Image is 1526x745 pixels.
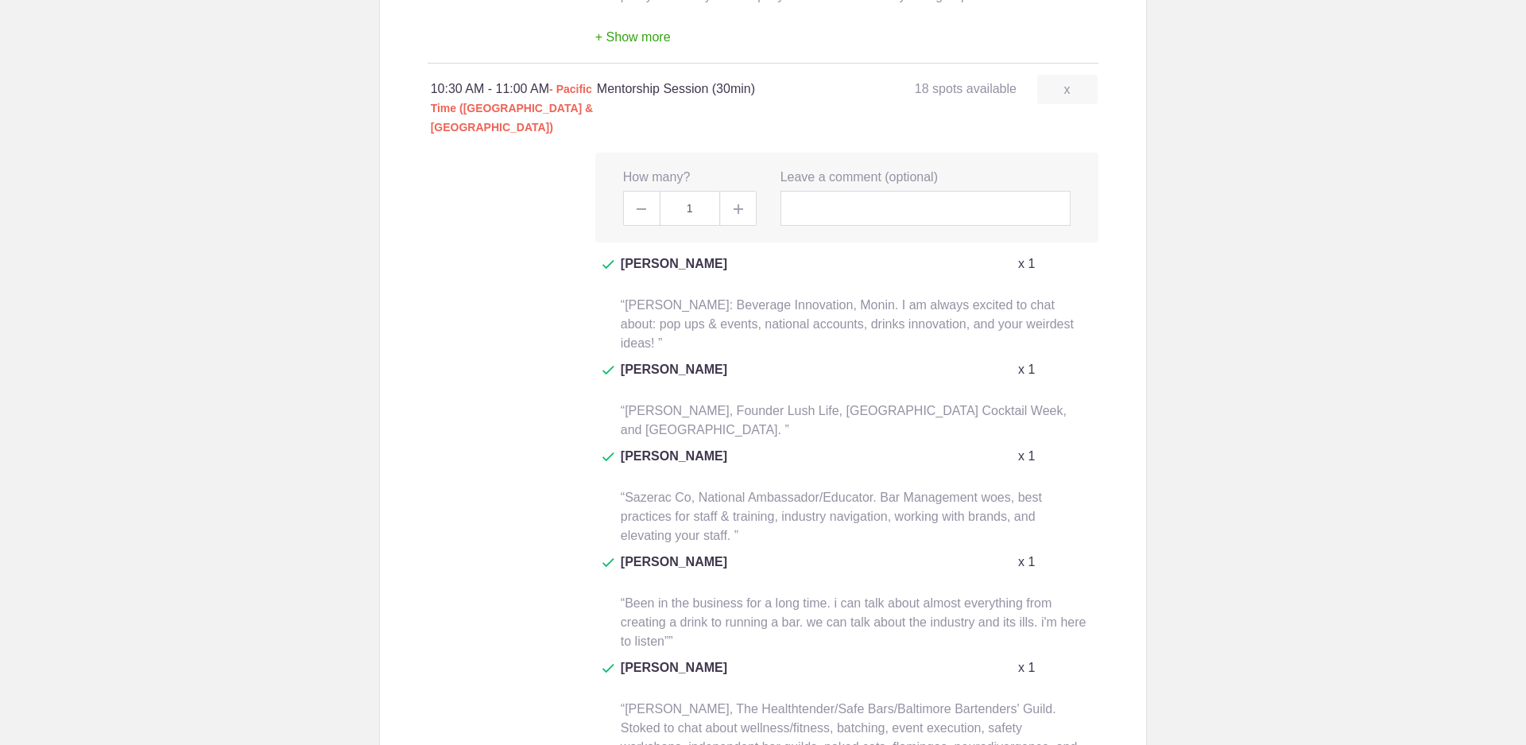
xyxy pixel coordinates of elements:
p: x 1 [1018,254,1035,274]
img: Plus gray [734,204,743,214]
div: 10:30 AM - 11:00 AM [431,80,597,137]
p: x 1 [1018,658,1035,677]
span: [PERSON_NAME] [621,658,727,696]
span: [PERSON_NAME] [621,360,727,398]
button: + Show more [595,13,671,63]
label: How many? [623,169,690,187]
span: [PERSON_NAME] [621,553,727,591]
h4: Mentorship Session (30min) [597,80,846,99]
img: Check dark green [602,664,614,673]
label: Leave a comment (optional) [780,169,938,187]
img: Check dark green [602,366,614,375]
img: Check dark green [602,558,614,568]
img: Check dark green [602,452,614,462]
span: “[PERSON_NAME]: Beverage Innovation, Monin. I am always excited to chat about: pop ups & events, ... [621,298,1074,350]
span: [PERSON_NAME] [621,254,727,293]
span: - Pacific Time ([GEOGRAPHIC_DATA] & [GEOGRAPHIC_DATA]) [431,83,594,134]
p: x 1 [1018,447,1035,466]
span: “Been in the business for a long time. i can talk about almost everything from creating a drink t... [621,596,1086,648]
span: “Sazerac Co, National Ambassador/Educator. Bar Management woes, best practices for staff & traini... [621,491,1042,542]
img: Minus gray [637,208,646,210]
span: 18 spots available [915,82,1017,95]
p: x 1 [1018,360,1035,379]
span: [PERSON_NAME] [621,447,727,485]
span: “[PERSON_NAME], Founder Lush Life, [GEOGRAPHIC_DATA] Cocktail Week, and [GEOGRAPHIC_DATA]. ” [621,404,1067,437]
a: x [1037,75,1098,104]
p: x 1 [1018,553,1035,572]
img: Check dark green [602,260,614,270]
